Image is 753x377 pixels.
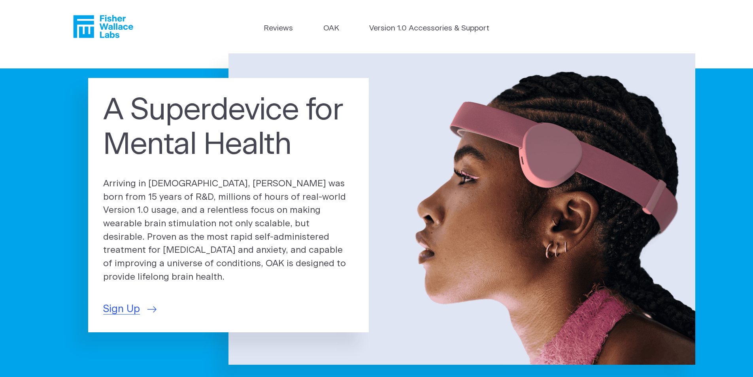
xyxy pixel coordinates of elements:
a: Fisher Wallace [73,15,133,38]
h1: A Superdevice for Mental Health [103,93,354,163]
p: Arriving in [DEMOGRAPHIC_DATA], [PERSON_NAME] was born from 15 years of R&D, millions of hours of... [103,177,354,284]
a: Sign Up [103,301,157,317]
span: Sign Up [103,301,140,317]
a: Reviews [264,23,293,34]
a: OAK [323,23,339,34]
a: Version 1.0 Accessories & Support [369,23,489,34]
